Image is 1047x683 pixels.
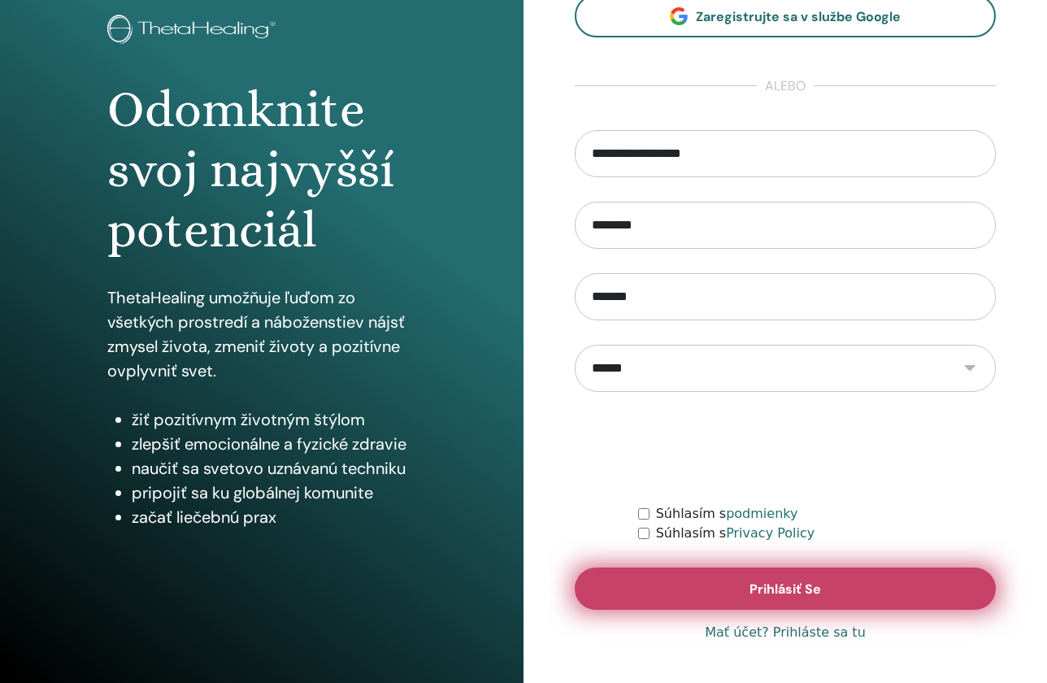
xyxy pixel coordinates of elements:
a: Privacy Policy [726,525,815,541]
label: Súhlasím s [656,504,798,524]
a: Mať účet? Prihláste sa tu [705,623,866,642]
li: začať liečebnú prax [132,505,415,529]
li: naučiť sa svetovo uznávanú techniku [132,456,415,481]
label: Súhlasím s [656,524,815,543]
h1: Odomknite svoj najvyšší potenciál [107,80,415,261]
li: pripojiť sa ku globálnej komunite [132,481,415,505]
span: Prihlásiť Se [749,581,821,598]
a: podmienky [726,506,797,521]
li: žiť pozitívnym životným štýlom [132,407,415,432]
iframe: reCAPTCHA [662,416,909,480]
p: ThetaHealing umožňuje ľuďom zo všetkých prostredí a náboženstiev nájsť zmysel života, zmeniť živo... [107,285,415,383]
button: Prihlásiť Se [575,568,996,610]
span: Zaregistrujte sa v službe Google [696,8,901,25]
span: alebo [757,76,814,96]
li: zlepšiť emocionálne a fyzické zdravie [132,432,415,456]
